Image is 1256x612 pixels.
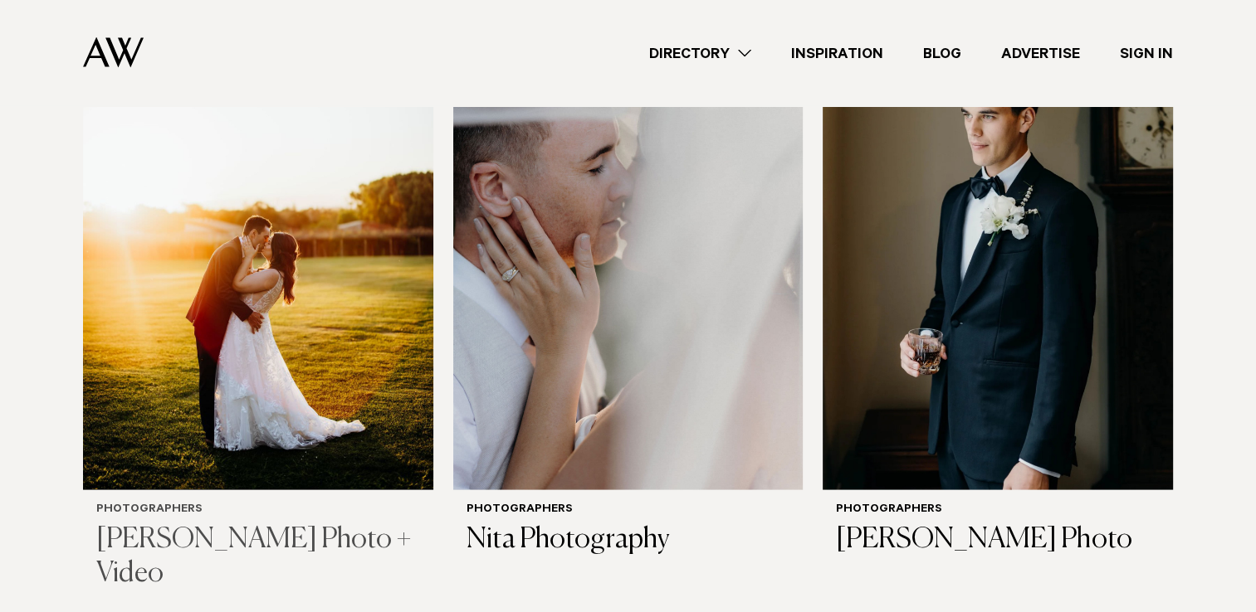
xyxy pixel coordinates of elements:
a: Inspiration [771,42,903,65]
h6: Photographers [467,503,790,517]
img: Auckland Weddings Photographers | Ryan Watts Photo [823,21,1173,490]
a: Auckland Weddings Photographers | Nita Photography Photographers Nita Photography [453,21,804,571]
h6: Photographers [836,503,1160,517]
h3: Nita Photography [467,523,790,557]
a: Advertise [981,42,1100,65]
a: Directory [629,42,771,65]
h6: Photographers [96,503,420,517]
a: Sign In [1100,42,1193,65]
a: Blog [903,42,981,65]
h3: [PERSON_NAME] Photo + Video [96,523,420,591]
a: Auckland Weddings Photographers | Kiri Marsters Photo + Video Photographers [PERSON_NAME] Photo +... [83,21,433,605]
img: Auckland Weddings Photographers | Nita Photography [453,21,804,490]
a: Auckland Weddings Photographers | Ryan Watts Photo Photographers [PERSON_NAME] Photo [823,21,1173,571]
h3: [PERSON_NAME] Photo [836,523,1160,557]
img: Auckland Weddings Logo [83,37,144,68]
img: Auckland Weddings Photographers | Kiri Marsters Photo + Video [83,21,433,490]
